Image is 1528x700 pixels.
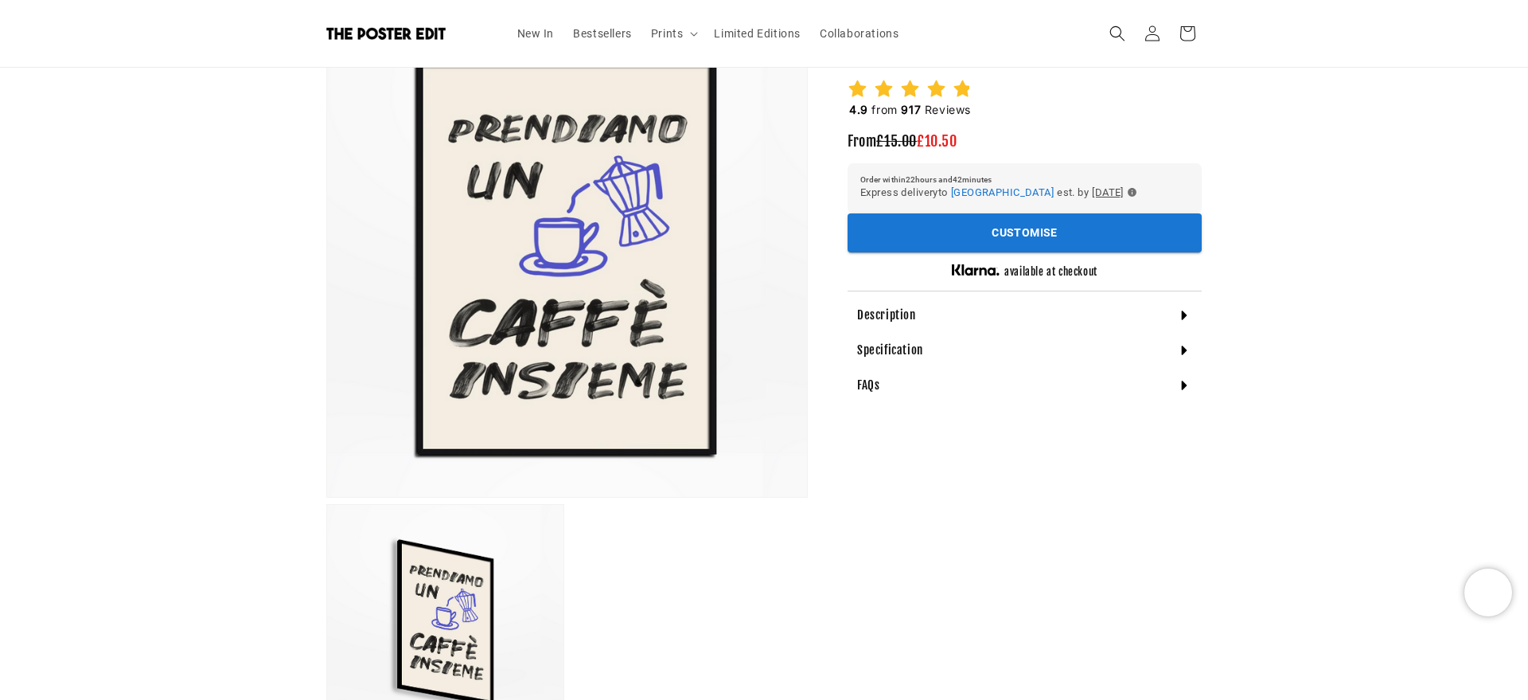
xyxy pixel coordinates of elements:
[848,132,1202,151] h3: From
[860,183,948,201] span: Express delivery to
[857,377,879,393] h4: FAQs
[704,17,810,50] a: Limited Editions
[1004,265,1097,279] h5: available at checkout
[1057,183,1089,201] span: est. by
[651,26,684,41] span: Prints
[876,132,917,150] span: £15.00
[917,132,957,150] span: £10.50
[848,102,973,118] h2: from Reviews
[857,342,923,358] h4: Specification
[508,17,564,50] a: New In
[1464,569,1512,616] iframe: Chatra live chat
[848,213,1202,252] div: outlined primary button group
[901,103,921,116] span: 917
[951,183,1054,201] button: [GEOGRAPHIC_DATA]
[848,213,1202,252] button: Customise
[1100,16,1135,51] summary: Search
[321,22,492,46] a: The Poster Edit
[517,26,555,41] span: New In
[563,17,641,50] a: Bestsellers
[820,26,898,41] span: Collaborations
[641,17,705,50] summary: Prints
[951,186,1054,197] span: [GEOGRAPHIC_DATA]
[573,26,632,41] span: Bestsellers
[810,17,908,50] a: Collaborations
[714,26,801,41] span: Limited Editions
[849,103,868,116] span: 4.9
[326,27,446,40] img: The Poster Edit
[857,307,916,323] h4: Description
[860,175,1189,183] h6: Order within 22 hours and 42 minutes
[1092,183,1124,201] span: [DATE]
